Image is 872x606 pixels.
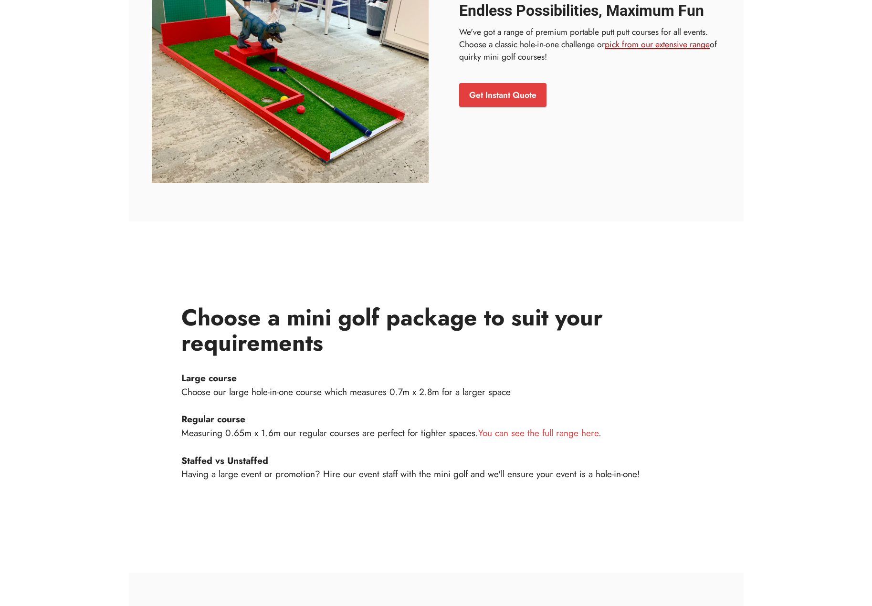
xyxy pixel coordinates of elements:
[181,371,237,385] strong: Large course
[181,412,245,426] strong: Regular course
[181,371,691,481] p: Choose our large hole-in-one course which measures 0.7m x 2.8m for a larger space Measuring 0.65m...
[459,1,704,20] strong: Endless Possibilities, Maximum Fun
[181,454,268,467] strong: Staffed vs Unstaffed
[459,83,546,107] a: Get Instant Quote
[478,426,599,439] a: You can see the full range here
[605,38,710,51] a: pick from our extensive range
[459,26,721,63] p: We've got a range of premium portable putt putt courses for all events. Choose a classic hole-in-...
[181,301,603,359] strong: Choose a mini golf package to suit your requirements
